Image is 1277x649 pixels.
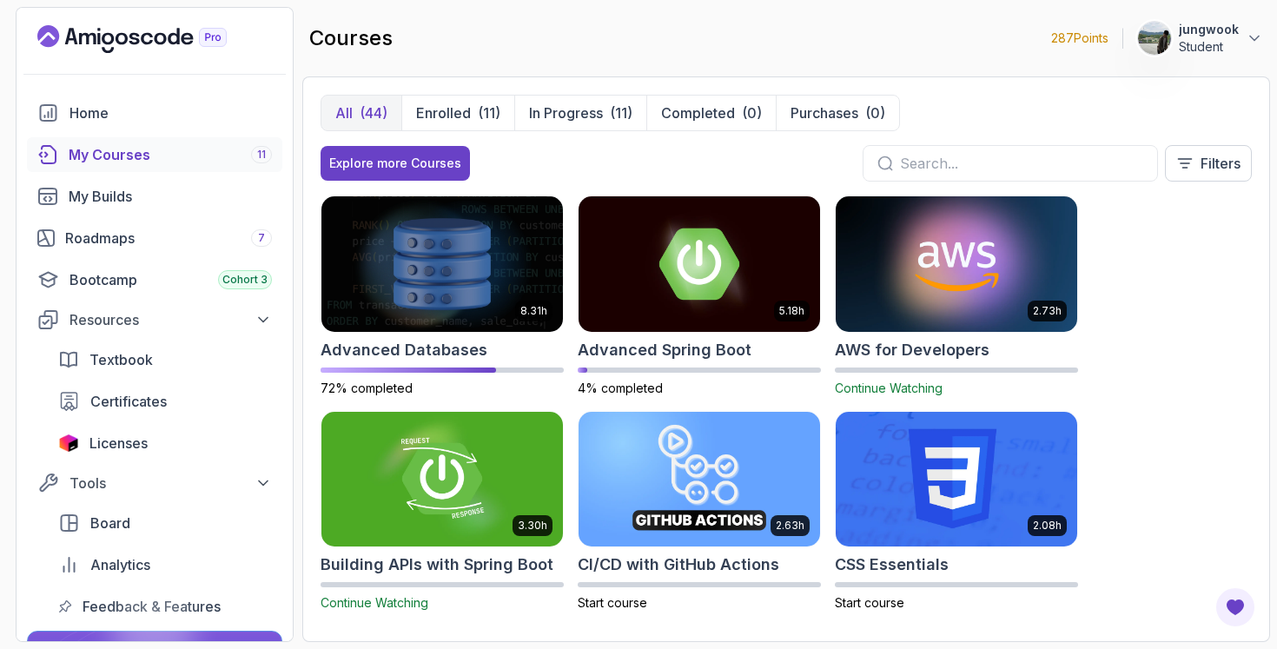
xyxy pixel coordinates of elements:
a: feedback [48,589,282,624]
div: (0) [865,103,885,123]
p: Filters [1201,153,1241,174]
button: Enrolled(11) [401,96,514,130]
p: All [335,103,353,123]
div: My Courses [69,144,272,165]
span: Licenses [89,433,148,454]
div: Home [69,103,272,123]
button: All(44) [321,96,401,130]
div: (11) [610,103,632,123]
span: 72% completed [321,381,413,395]
span: Board [90,513,130,533]
button: Purchases(0) [776,96,899,130]
a: AWS for Developers card2.73hAWS for DevelopersContinue Watching [835,195,1078,397]
span: Start course [578,595,647,610]
div: Explore more Courses [329,155,461,172]
a: certificates [48,384,282,419]
a: analytics [48,547,282,582]
img: AWS for Developers card [836,196,1077,332]
button: user profile imagejungwookStudent [1137,21,1263,56]
div: Bootcamp [69,269,272,290]
p: 5.18h [779,304,804,318]
span: Continue Watching [321,595,428,610]
button: Resources [27,304,282,335]
a: bootcamp [27,262,282,297]
a: licenses [48,426,282,460]
p: 2.08h [1033,519,1062,533]
h2: courses [309,24,393,52]
a: Building APIs with Spring Boot card3.30hBuilding APIs with Spring BootContinue Watching [321,411,564,613]
p: Student [1179,38,1239,56]
h2: Advanced Spring Boot [578,338,751,362]
div: Resources [69,309,272,330]
div: Tools [69,473,272,493]
button: In Progress(11) [514,96,646,130]
a: Advanced Spring Boot card5.18hAdvanced Spring Boot4% completed [578,195,821,397]
span: 4% completed [578,381,663,395]
img: CSS Essentials card [836,412,1077,547]
a: Landing page [37,25,267,53]
span: Continue Watching [835,381,943,395]
h2: Advanced Databases [321,338,487,362]
a: courses [27,137,282,172]
div: (44) [360,103,387,123]
p: 2.63h [776,519,804,533]
a: builds [27,179,282,214]
h2: AWS for Developers [835,338,989,362]
img: user profile image [1138,22,1171,55]
a: roadmaps [27,221,282,255]
p: Completed [661,103,735,123]
p: 2.73h [1033,304,1062,318]
h2: CI/CD with GitHub Actions [578,553,779,577]
span: Textbook [89,349,153,370]
p: In Progress [529,103,603,123]
img: jetbrains icon [58,434,79,452]
button: Completed(0) [646,96,776,130]
h2: Building APIs with Spring Boot [321,553,553,577]
iframe: chat widget [1204,579,1260,632]
span: Feedback & Features [83,596,221,617]
span: 7 [258,231,265,245]
div: (11) [478,103,500,123]
h2: CSS Essentials [835,553,949,577]
a: home [27,96,282,130]
img: CI/CD with GitHub Actions card [579,412,820,547]
input: Search... [900,153,1143,174]
div: Roadmaps [65,228,272,248]
p: 287 Points [1051,30,1108,47]
span: Certificates [90,391,167,412]
span: Analytics [90,554,150,575]
a: board [48,506,282,540]
p: Purchases [791,103,858,123]
span: Cohort 3 [222,273,268,287]
p: Enrolled [416,103,471,123]
p: 8.31h [520,304,547,318]
button: Tools [27,467,282,499]
div: (0) [742,103,762,123]
button: Explore more Courses [321,146,470,181]
a: textbook [48,342,282,377]
img: Advanced Spring Boot card [579,196,820,332]
div: My Builds [69,186,272,207]
img: Advanced Databases card [321,196,563,332]
p: 3.30h [518,519,547,533]
img: Building APIs with Spring Boot card [321,412,563,547]
p: jungwook [1179,21,1239,38]
span: Start course [835,595,904,610]
a: Advanced Databases card8.31hAdvanced Databases72% completed [321,195,564,397]
button: Filters [1165,145,1252,182]
span: 11 [257,148,266,162]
